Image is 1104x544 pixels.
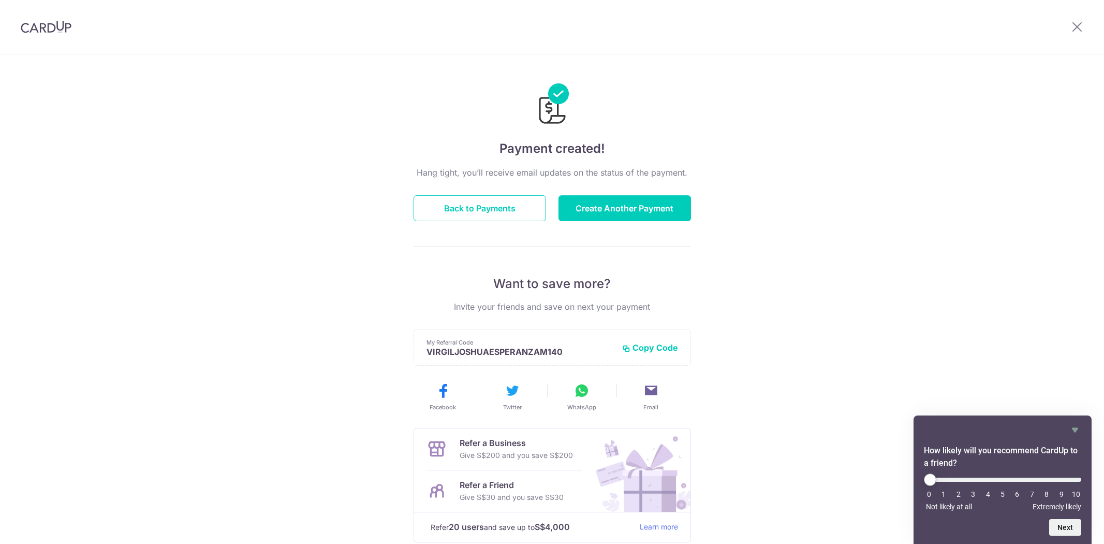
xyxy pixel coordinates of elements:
[414,300,691,313] p: Invite your friends and save on next your payment
[997,490,1008,498] li: 5
[1027,490,1037,498] li: 7
[21,21,71,33] img: CardUp
[1056,490,1067,498] li: 9
[1071,490,1081,498] li: 10
[413,382,474,411] button: Facebook
[1069,424,1081,436] button: Hide survey
[1049,519,1081,536] button: Next question
[460,479,564,491] p: Refer a Friend
[586,428,690,512] img: Refer
[426,347,614,357] p: VIRGILJOSHUAESPERANZAM140
[414,166,691,179] p: Hang tight, you’ll receive email updates on the status of the payment.
[1041,490,1052,498] li: 8
[938,490,949,498] li: 1
[983,490,993,498] li: 4
[460,491,564,504] p: Give S$30 and you save S$30
[924,474,1081,511] div: How likely will you recommend CardUp to a friend? Select an option from 0 to 10, with 0 being Not...
[643,403,658,411] span: Email
[640,521,678,534] a: Learn more
[430,403,456,411] span: Facebook
[924,424,1081,536] div: How likely will you recommend CardUp to a friend? Select an option from 0 to 10, with 0 being Not...
[621,382,682,411] button: Email
[414,276,691,292] p: Want to save more?
[1033,503,1081,511] span: Extremely likely
[622,342,678,353] button: Copy Code
[503,403,522,411] span: Twitter
[449,521,484,533] strong: 20 users
[926,503,972,511] span: Not likely at all
[536,83,569,127] img: Payments
[482,382,543,411] button: Twitter
[414,195,546,221] button: Back to Payments
[924,445,1081,469] h2: How likely will you recommend CardUp to a friend? Select an option from 0 to 10, with 0 being Not...
[414,139,691,158] h4: Payment created!
[460,449,573,462] p: Give S$200 and you save S$200
[460,437,573,449] p: Refer a Business
[924,490,934,498] li: 0
[953,490,964,498] li: 2
[535,521,570,533] strong: S$4,000
[558,195,691,221] button: Create Another Payment
[968,490,978,498] li: 3
[551,382,612,411] button: WhatsApp
[1012,490,1022,498] li: 6
[431,521,631,534] p: Refer and save up to
[426,338,614,347] p: My Referral Code
[567,403,596,411] span: WhatsApp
